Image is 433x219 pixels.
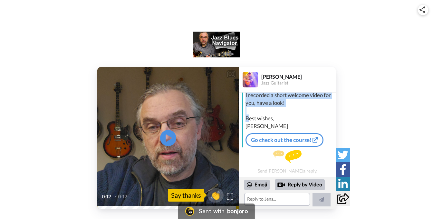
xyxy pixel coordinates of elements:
div: CC [227,71,235,77]
img: logo [193,32,240,57]
div: Send [PERSON_NAME] a reply. [239,150,336,174]
img: Profile Image [243,72,258,87]
a: Bonjoro LogoSent withbonjoro [178,204,255,219]
img: Full screen [227,194,233,200]
span: 0:12 [102,193,113,201]
button: 👏 [207,188,224,203]
div: Reply by Video [277,181,285,189]
img: ic_share.svg [419,6,425,13]
span: / [114,193,117,201]
img: Bonjoro Logo [185,207,194,216]
div: Reply by Video [275,179,325,190]
img: message.svg [273,150,302,163]
div: Jazz Guitarist [261,80,335,86]
span: 0:12 [118,193,129,201]
div: Sent with [199,208,225,214]
a: Go check out the course! [245,133,323,147]
div: Emoji [244,180,270,190]
div: bonjoro [227,208,248,214]
div: [PERSON_NAME] [261,74,335,80]
div: Say thanks [168,189,204,202]
span: 👏 [207,190,224,200]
